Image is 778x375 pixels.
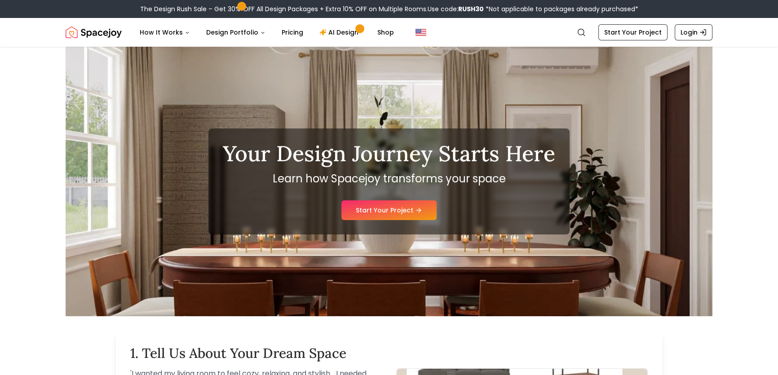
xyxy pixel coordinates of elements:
[484,4,638,13] span: *Not applicable to packages already purchased*
[416,27,426,38] img: United States
[675,24,712,40] a: Login
[223,172,555,186] p: Learn how Spacejoy transforms your space
[598,24,667,40] a: Start Your Project
[370,23,401,41] a: Shop
[66,18,712,47] nav: Global
[458,4,484,13] b: RUSH30
[199,23,273,41] button: Design Portfolio
[274,23,310,41] a: Pricing
[140,4,638,13] div: The Design Rush Sale – Get 30% OFF All Design Packages + Extra 10% OFF on Multiple Rooms.
[223,143,555,164] h1: Your Design Journey Starts Here
[341,200,437,220] a: Start Your Project
[66,23,122,41] img: Spacejoy Logo
[130,345,648,361] h2: 1. Tell Us About Your Dream Space
[133,23,401,41] nav: Main
[66,23,122,41] a: Spacejoy
[428,4,484,13] span: Use code:
[312,23,368,41] a: AI Design
[133,23,197,41] button: How It Works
